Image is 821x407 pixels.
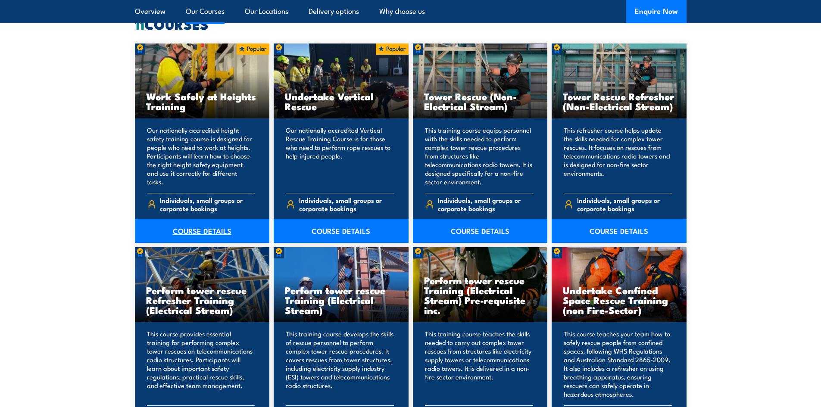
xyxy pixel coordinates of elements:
[147,329,255,398] p: This course provides essential training for performing complex tower rescues on telecommunication...
[564,329,672,398] p: This course teaches your team how to safely rescue people from confined spaces, following WHS Reg...
[563,91,675,111] h3: Tower Rescue Refresher (Non-Electrical Stream)
[577,196,672,212] span: Individuals, small groups or corporate bookings
[135,219,270,243] a: COURSE DETAILS
[299,196,394,212] span: Individuals, small groups or corporate bookings
[146,91,259,111] h3: Work Safely at Heights Training
[135,18,687,30] h2: COURSES
[135,13,144,34] strong: 11
[438,196,533,212] span: Individuals, small groups or corporate bookings
[286,329,394,398] p: This training course develops the skills of rescue personnel to perform complex tower rescue proc...
[285,285,397,315] h3: Perform tower rescue Training (Electrical Stream)
[147,126,255,186] p: Our nationally accredited height safety training course is designed for people who need to work a...
[160,196,255,212] span: Individuals, small groups or corporate bookings
[564,126,672,186] p: This refresher course helps update the skills needed for complex tower rescues. It focuses on res...
[563,285,675,315] h3: Undertake Confined Space Rescue Training (non Fire-Sector)
[413,219,548,243] a: COURSE DETAILS
[285,91,397,111] h3: Undertake Vertical Rescue
[146,285,259,315] h3: Perform tower rescue Refresher Training (Electrical Stream)
[286,126,394,186] p: Our nationally accredited Vertical Rescue Training Course is for those who need to perform rope r...
[424,91,537,111] h3: Tower Rescue (Non-Electrical Stream)
[274,219,409,243] a: COURSE DETAILS
[424,275,537,315] h3: Perform tower rescue Training (Electrical Stream) Pre-requisite inc.
[425,126,533,186] p: This training course equips personnel with the skills needed to perform complex tower rescue proc...
[552,219,687,243] a: COURSE DETAILS
[425,329,533,398] p: This training course teaches the skills needed to carry out complex tower rescues from structures...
